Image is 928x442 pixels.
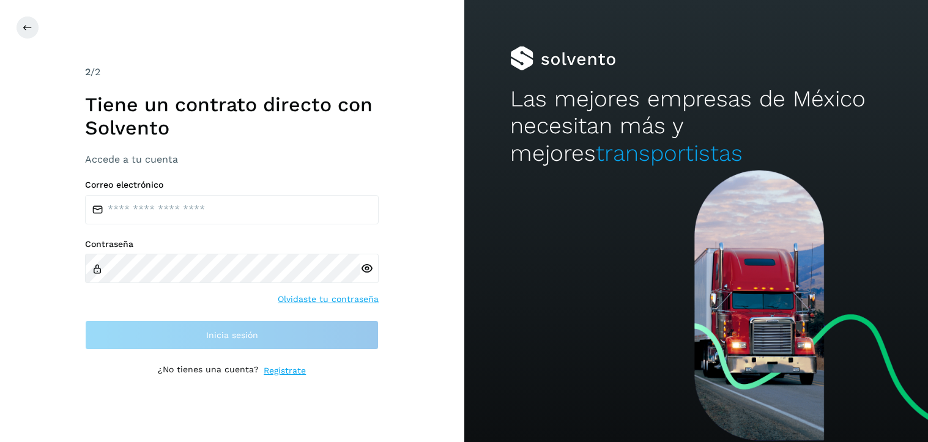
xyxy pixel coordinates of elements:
span: transportistas [596,140,743,166]
button: Inicia sesión [85,320,379,350]
a: Regístrate [264,364,306,377]
span: Inicia sesión [206,331,258,339]
a: Olvidaste tu contraseña [278,293,379,306]
label: Contraseña [85,239,379,249]
h2: Las mejores empresas de México necesitan más y mejores [510,86,882,167]
div: /2 [85,65,379,79]
span: 2 [85,66,91,78]
p: ¿No tienes una cuenta? [158,364,259,377]
h1: Tiene un contrato directo con Solvento [85,93,379,140]
h3: Accede a tu cuenta [85,153,379,165]
label: Correo electrónico [85,180,379,190]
